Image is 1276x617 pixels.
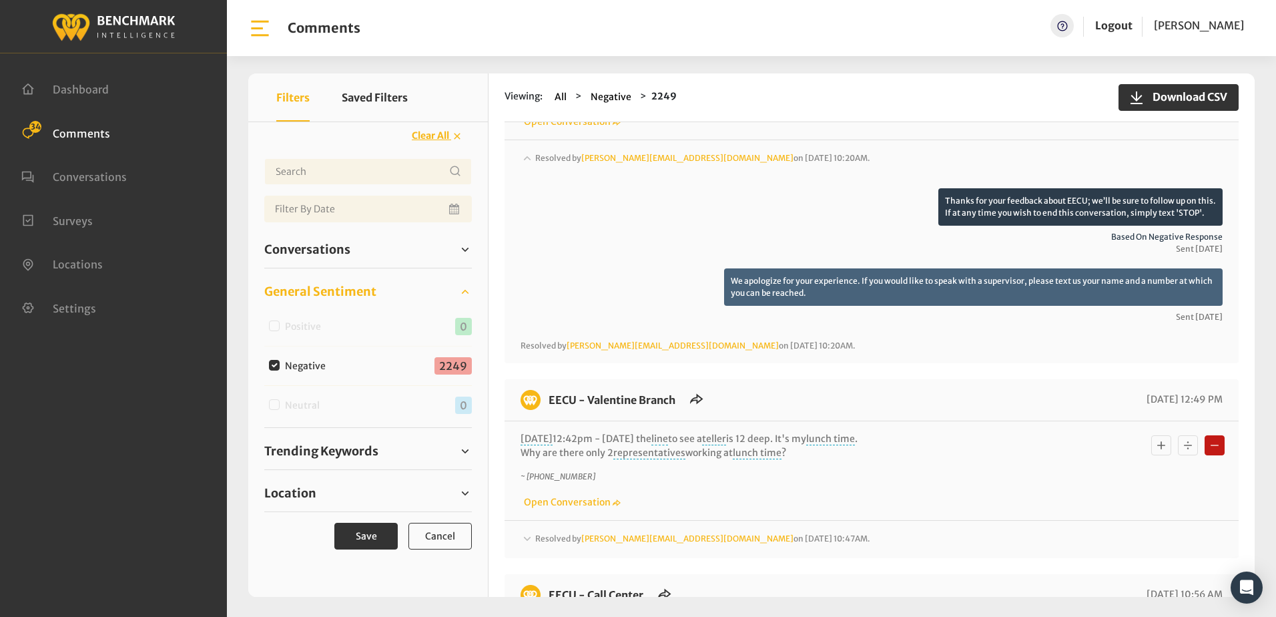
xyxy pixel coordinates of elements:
img: bar [248,17,272,40]
span: 0 [455,397,472,414]
img: benchmark [521,585,541,605]
span: Resolved by on [DATE] 10:20AM. [521,341,856,351]
span: Dashboard [53,83,109,96]
p: 12:42pm - [DATE] the to see a is 12 deep. It's my . Why are there only 2 working at ? [521,432,1047,460]
a: [PERSON_NAME][EMAIL_ADDRESS][DOMAIN_NAME] [581,153,793,163]
a: Logout [1095,14,1133,37]
a: [PERSON_NAME] [1154,14,1244,37]
span: Sent [DATE] [521,243,1223,255]
a: EECU - Valentine Branch [549,393,675,407]
span: Location [264,484,316,502]
span: Surveys [53,214,93,227]
button: Download CSV [1119,84,1239,111]
span: Based on negative response [521,231,1223,243]
button: All [551,89,571,105]
a: Dashboard [21,81,109,95]
span: Trending Keywords [264,442,378,460]
p: We apologize for your experience. If you would like to speak with a supervisor, please text us yo... [724,268,1223,306]
span: Download CSV [1145,89,1227,105]
button: Open Calendar [446,196,464,222]
button: Negative [587,89,635,105]
a: [PERSON_NAME][EMAIL_ADDRESS][DOMAIN_NAME] [567,341,779,351]
a: Surveys [21,213,93,226]
span: lunch time [806,433,855,445]
a: Open Conversation [521,496,621,508]
img: benchmark [521,390,541,410]
span: Clear All [412,130,449,142]
span: Viewing: [505,89,543,105]
span: [DATE] 10:56 AM [1143,588,1223,600]
input: Username [264,158,472,185]
button: Save [334,523,398,550]
a: Comments 34 [21,126,110,139]
span: Conversations [53,170,127,184]
a: Conversations [264,240,472,260]
p: Thanks for your feedback about EECU; we’ll be sure to follow up on this. If at any time you wish ... [938,188,1223,226]
div: Open Intercom Messenger [1231,572,1263,604]
a: General Sentiment [264,282,472,302]
span: General Sentiment [264,282,376,300]
div: Resolved by[PERSON_NAME][EMAIL_ADDRESS][DOMAIN_NAME]on [DATE] 10:20AM. [521,151,1223,188]
span: line [651,433,668,445]
span: Locations [53,258,103,271]
input: Negative [269,360,280,371]
span: Resolved by on [DATE] 10:47AM. [535,534,870,544]
a: Trending Keywords [264,441,472,461]
label: Positive [280,320,332,334]
button: Filters [276,73,310,122]
span: Settings [53,301,96,315]
a: Logout [1095,19,1133,32]
a: Open Conversation [521,116,621,128]
button: Cancel [408,523,472,550]
div: Basic example [1148,432,1228,459]
h6: EECU - Call Center [541,585,651,605]
a: Locations [21,256,103,270]
a: Location [264,483,472,503]
span: Sent [DATE] [521,311,1223,323]
span: 2249 [434,357,472,375]
span: lunch time [733,447,781,459]
span: [DATE] [521,433,553,445]
label: Neutral [280,399,330,413]
span: 34 [29,121,41,133]
img: benchmark [51,10,176,43]
span: Comments [53,126,110,140]
a: Conversations [21,169,127,182]
div: Resolved by[PERSON_NAME][EMAIL_ADDRESS][DOMAIN_NAME]on [DATE] 10:47AM. [521,532,1223,548]
button: Saved Filters [342,73,408,122]
span: Resolved by on [DATE] 10:20AM. [535,153,870,163]
a: Settings [21,300,96,314]
h1: Comments [288,20,360,36]
a: EECU - Call Center [549,588,643,602]
label: Negative [280,359,336,373]
span: Conversations [264,240,350,258]
span: representatives [613,447,685,459]
button: Clear All [403,124,472,148]
span: 0 [455,318,472,335]
i: ~ [PHONE_NUMBER] [521,471,595,481]
input: Date range input field [264,196,472,222]
span: [PERSON_NAME] [1154,19,1244,32]
span: teller [702,433,726,445]
strong: 2249 [651,90,677,102]
a: [PERSON_NAME][EMAIL_ADDRESS][DOMAIN_NAME] [581,534,793,544]
h6: EECU - Valentine Branch [541,390,683,410]
span: [DATE] 12:49 PM [1143,393,1223,405]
